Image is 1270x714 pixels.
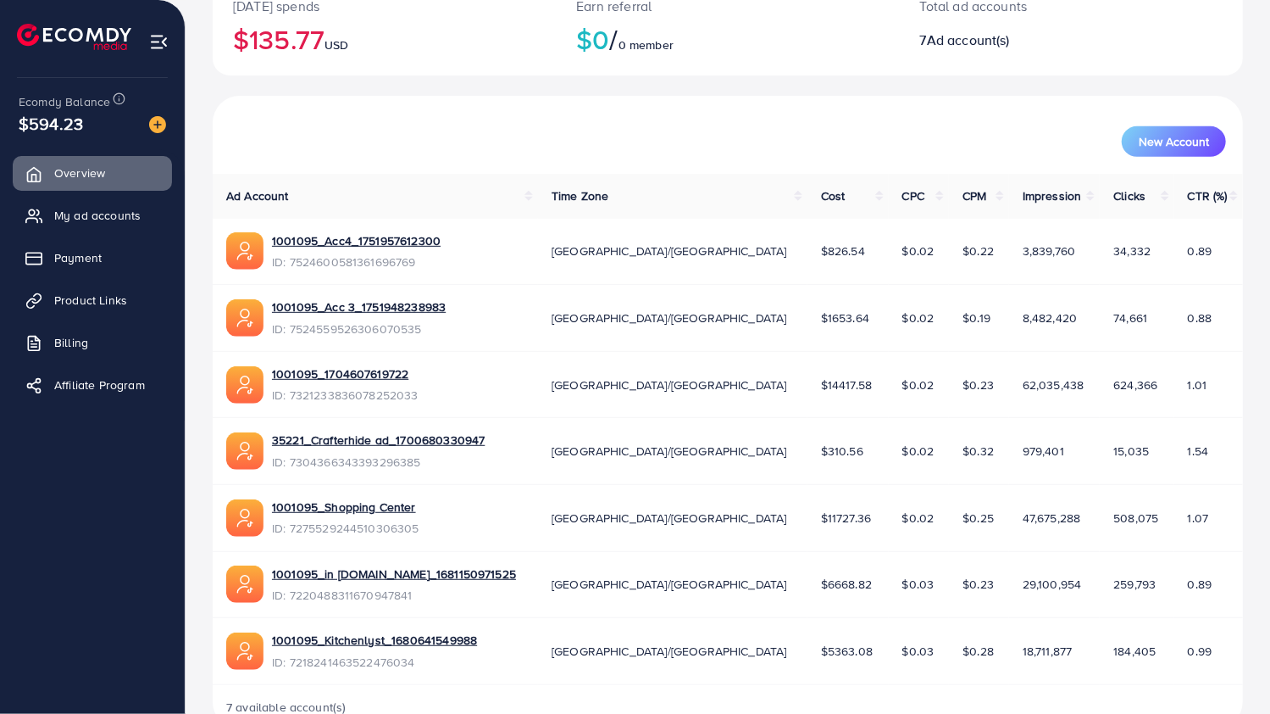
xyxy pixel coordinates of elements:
span: 624,366 [1113,377,1157,393]
span: $0.28 [962,643,994,660]
span: / [610,20,618,59]
img: ic-ads-acc.e4c84228.svg [226,432,263,470]
span: $0.32 [962,443,994,460]
a: Affiliate Program [13,368,172,402]
a: Product Links [13,283,172,317]
span: My ad accounts [54,207,141,224]
span: Payment [54,249,102,266]
span: 18,711,877 [1023,643,1073,660]
span: 8,482,420 [1023,310,1077,326]
span: $0.02 [902,377,934,393]
a: My ad accounts [13,198,172,232]
img: ic-ads-acc.e4c84228.svg [226,499,263,537]
span: New Account [1139,136,1209,148]
span: Ecomdy Balance [19,93,110,110]
span: 259,793 [1113,576,1156,593]
span: Ad Account [226,187,289,204]
span: $0.03 [902,576,934,593]
span: 47,675,288 [1023,510,1081,527]
span: ID: 7218241463522476034 [272,654,477,671]
span: 0 member [618,36,674,53]
span: [GEOGRAPHIC_DATA]/[GEOGRAPHIC_DATA] [552,576,787,593]
span: 979,401 [1023,443,1064,460]
span: 1.01 [1188,377,1207,393]
img: menu [149,32,169,52]
span: 74,661 [1113,310,1147,326]
span: $0.03 [902,643,934,660]
span: Affiliate Program [54,377,145,393]
a: 1001095_in [DOMAIN_NAME]_1681150971525 [272,566,516,583]
span: ID: 7321233836078252033 [272,387,419,404]
span: CPC [902,187,924,204]
span: $0.23 [962,576,994,593]
span: ID: 7304366343393296385 [272,454,485,471]
span: 0.99 [1188,643,1212,660]
img: image [149,116,166,133]
span: 0.89 [1188,576,1212,593]
span: $0.23 [962,377,994,393]
img: ic-ads-acc.e4c84228.svg [226,566,263,603]
img: ic-ads-acc.e4c84228.svg [226,299,263,337]
span: Time Zone [552,187,608,204]
span: [GEOGRAPHIC_DATA]/[GEOGRAPHIC_DATA] [552,510,787,527]
span: $310.56 [821,443,863,460]
span: [GEOGRAPHIC_DATA]/[GEOGRAPHIC_DATA] [552,310,787,326]
a: 35221_Crafterhide ad_1700680330947 [272,432,485,449]
span: Cost [821,187,846,204]
h2: $135.77 [233,23,535,55]
span: 0.88 [1188,310,1212,326]
img: ic-ads-acc.e4c84228.svg [226,366,263,404]
span: 15,035 [1113,443,1149,460]
span: 3,839,760 [1023,243,1075,259]
span: $0.02 [902,510,934,527]
span: Product Links [54,292,127,309]
span: 34,332 [1113,243,1151,259]
span: $5363.08 [821,643,873,660]
span: [GEOGRAPHIC_DATA]/[GEOGRAPHIC_DATA] [552,243,787,259]
span: 29,100,954 [1023,576,1082,593]
span: ID: 7220488311670947841 [272,587,516,604]
span: $826.54 [821,243,865,259]
a: Overview [13,156,172,190]
span: $594.23 [19,111,83,136]
a: 1001095_Shopping Center [272,499,419,516]
span: [GEOGRAPHIC_DATA]/[GEOGRAPHIC_DATA] [552,443,787,460]
h2: 7 [920,32,1137,48]
span: $1653.64 [821,310,869,326]
span: USD [324,36,348,53]
span: $0.02 [902,243,934,259]
img: ic-ads-acc.e4c84228.svg [226,633,263,670]
span: 0.89 [1188,243,1212,259]
a: Payment [13,241,172,275]
h2: $0 [576,23,879,55]
span: Ad account(s) [927,31,1010,49]
span: 1.54 [1188,443,1209,460]
span: Clicks [1113,187,1145,204]
span: $0.02 [902,310,934,326]
img: ic-ads-acc.e4c84228.svg [226,232,263,270]
span: 62,035,438 [1023,377,1084,393]
span: $0.02 [902,443,934,460]
span: ID: 7524600581361696769 [272,254,441,271]
span: ID: 7275529244510306305 [272,520,419,537]
a: 1001095_Acc 3_1751948238983 [272,298,446,315]
span: 508,075 [1113,510,1158,527]
span: Overview [54,165,105,181]
span: $0.19 [962,310,990,326]
span: $0.25 [962,510,994,527]
span: $6668.82 [821,576,872,593]
a: 1001095_Kitchenlyst_1680641549988 [272,632,477,649]
a: Billing [13,326,172,360]
iframe: Chat [1198,638,1257,701]
span: Impression [1023,187,1082,204]
button: New Account [1122,126,1226,157]
img: logo [17,24,131,50]
span: 184,405 [1113,643,1156,660]
span: ID: 7524559526306070535 [272,321,446,337]
span: $14417.58 [821,377,872,393]
span: CPM [962,187,986,204]
a: 1001095_Acc4_1751957612300 [272,232,441,249]
span: 1.07 [1188,510,1209,527]
span: [GEOGRAPHIC_DATA]/[GEOGRAPHIC_DATA] [552,377,787,393]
